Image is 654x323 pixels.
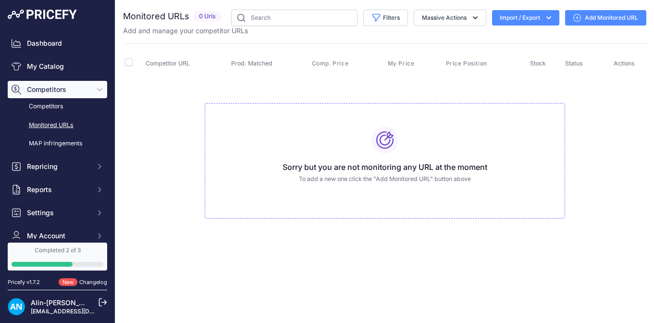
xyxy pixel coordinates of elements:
[27,162,90,171] span: Repricing
[27,208,90,218] span: Settings
[8,278,40,286] div: Pricefy v1.7.2
[146,60,190,67] span: Competitor URL
[565,60,583,67] span: Status
[614,60,635,67] span: Actions
[8,158,107,175] button: Repricing
[446,60,487,67] span: Price Position
[388,60,415,67] span: My Price
[8,117,107,134] a: Monitored URLs
[8,35,107,52] a: Dashboard
[31,308,131,315] a: [EMAIL_ADDRESS][DOMAIN_NAME]
[530,60,546,67] span: Stock
[231,60,272,67] span: Prod. Matched
[59,278,77,286] span: New
[8,181,107,198] button: Reports
[213,175,557,184] p: To add a new one click the "Add Monitored URL" button above
[8,204,107,221] button: Settings
[193,11,222,22] span: 0 Urls
[312,60,349,67] span: Comp. Price
[8,81,107,98] button: Competitors
[27,231,90,241] span: My Account
[492,10,559,26] button: Import / Export
[8,58,107,75] a: My Catalog
[363,10,408,26] button: Filters
[8,98,107,115] a: Competitors
[123,10,189,23] h2: Monitored URLs
[565,10,646,26] a: Add Monitored URL
[8,227,107,245] button: My Account
[31,298,101,307] a: Alin-[PERSON_NAME]
[79,279,107,285] a: Changelog
[388,60,417,67] button: My Price
[8,35,107,320] nav: Sidebar
[8,243,107,271] a: Completed 2 of 3
[12,246,103,254] div: Completed 2 of 3
[8,135,107,152] a: MAP infringements
[27,185,90,194] span: Reports
[446,60,489,67] button: Price Position
[8,10,77,19] img: Pricefy Logo
[312,60,351,67] button: Comp. Price
[414,10,486,26] button: Massive Actions
[213,161,557,173] h3: Sorry but you are not monitoring any URL at the moment
[27,85,90,94] span: Competitors
[231,10,358,26] input: Search
[123,26,248,36] p: Add and manage your competitor URLs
